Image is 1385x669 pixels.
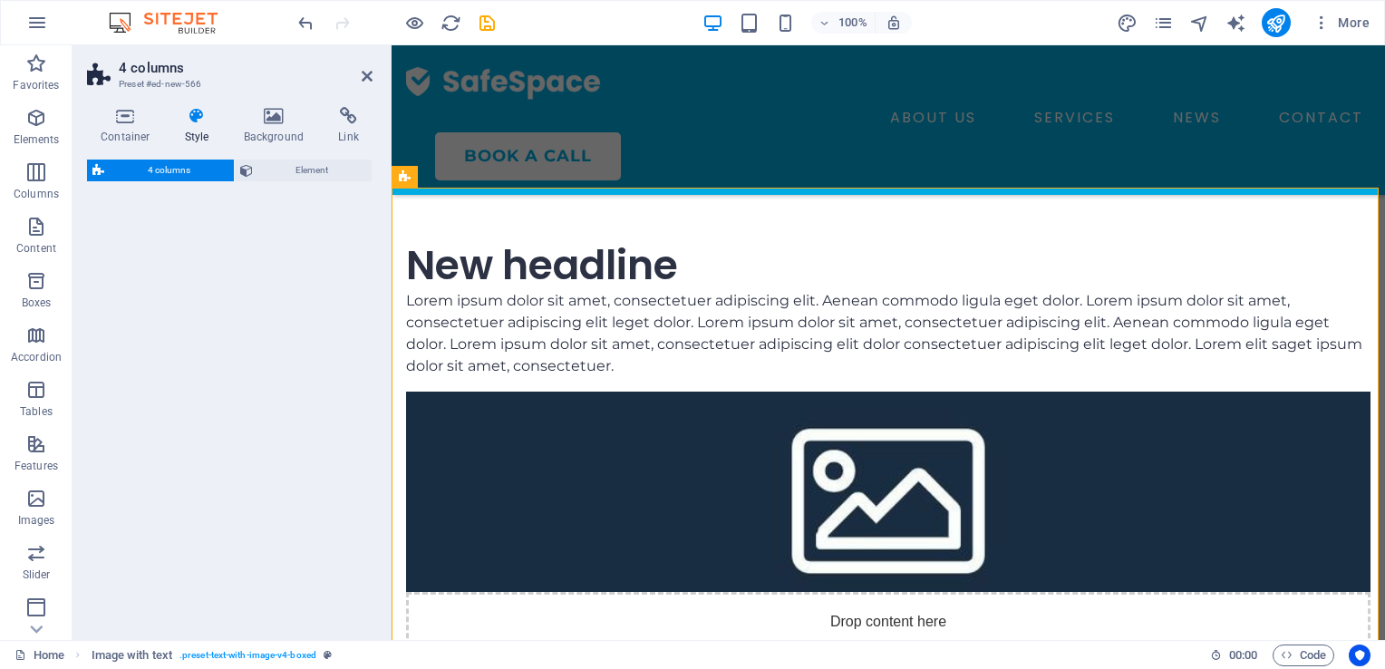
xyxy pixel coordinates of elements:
p: Images [18,513,55,528]
span: Click to select. Double-click to edit [92,645,172,666]
i: This element is a customizable preset [324,650,332,660]
i: Save (Ctrl+S) [477,13,498,34]
button: 4 columns [87,160,234,181]
h2: 4 columns [119,60,373,76]
h4: Link [324,107,373,145]
p: Favorites [13,78,59,92]
h6: Session time [1210,645,1258,666]
i: Pages (Ctrl+Alt+S) [1153,13,1174,34]
button: reload [440,12,461,34]
p: Content [16,241,56,256]
h6: 100% [838,12,867,34]
i: AI Writer [1225,13,1246,34]
span: : [1242,648,1245,662]
i: Navigator [1189,13,1210,34]
p: Boxes [22,296,52,310]
h4: Container [87,107,171,145]
p: Tables [20,404,53,419]
span: More [1312,14,1370,32]
button: Usercentrics [1349,645,1370,666]
span: Element [258,160,367,181]
nav: breadcrumb [92,645,332,666]
img: Editor Logo [104,12,240,34]
i: Reload page [441,13,461,34]
p: Accordion [11,350,62,364]
button: navigator [1189,12,1211,34]
a: Click to cancel selection. Double-click to open Pages [15,645,64,666]
span: 4 columns [110,160,228,181]
button: More [1305,8,1377,37]
button: save [476,12,498,34]
span: 00 00 [1229,645,1257,666]
button: publish [1262,8,1291,37]
button: pages [1153,12,1175,34]
i: Undo: Add element (Ctrl+Z) [295,13,316,34]
button: Click here to leave preview mode and continue editing [403,12,425,34]
button: undo [295,12,316,34]
button: design [1117,12,1138,34]
span: Code [1281,645,1326,666]
button: Element [235,160,373,181]
button: 100% [811,12,876,34]
p: Features [15,459,58,473]
p: Columns [14,187,59,201]
h4: Style [171,107,230,145]
h3: Preset #ed-new-566 [119,76,336,92]
i: Design (Ctrl+Alt+Y) [1117,13,1138,34]
p: Elements [14,132,60,147]
h4: Background [230,107,325,145]
p: Slider [23,567,51,582]
button: Code [1273,645,1334,666]
i: Publish [1265,13,1286,34]
button: text_generator [1225,12,1247,34]
i: On resize automatically adjust zoom level to fit chosen device. [886,15,902,31]
span: . preset-text-with-image-v4-boxed [179,645,316,666]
